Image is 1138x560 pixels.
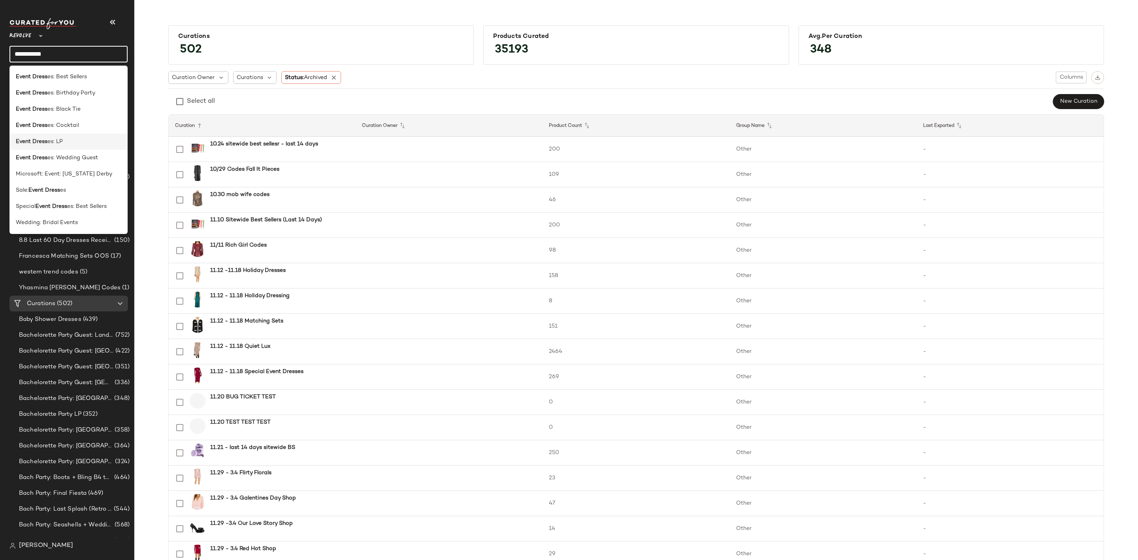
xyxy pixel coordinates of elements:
[1095,75,1100,80] img: svg%3e
[19,283,121,292] span: Yhasmina [PERSON_NAME] Codes
[487,36,536,64] span: 35193
[730,415,917,440] td: Other
[917,187,1104,213] td: -
[113,426,130,435] span: (358)
[16,121,47,130] b: Event Dress
[210,368,303,376] b: 11.12 - 11.18 Special Event Dresses
[917,288,1104,314] td: -
[730,137,917,162] td: Other
[917,137,1104,162] td: -
[917,390,1104,415] td: -
[917,115,1104,137] th: Last Exported
[19,441,113,451] span: Bachelorette Party: [GEOGRAPHIC_DATA]
[109,252,121,261] span: (17)
[917,238,1104,263] td: -
[19,426,113,435] span: Bachelorette Party: [GEOGRAPHIC_DATA]
[730,187,917,213] td: Other
[19,520,113,530] span: Bach Party: Seashells + Wedding Bells
[1060,98,1097,105] span: New Curation
[172,36,210,64] span: 502
[47,105,81,113] span: es: Black Tie
[16,73,47,81] b: Event Dress
[19,362,113,371] span: Bachelorette Party Guest: [GEOGRAPHIC_DATA]
[190,266,205,282] img: LOVF-WD4279_V1.jpg
[19,489,87,498] span: Bach Party: Final Fiesta
[16,89,47,97] b: Event Dress
[730,516,917,541] td: Other
[81,315,98,324] span: (439)
[543,213,729,238] td: 200
[19,236,113,245] span: 8.8 Last 60 Day Dresses Receipts Best-Sellers
[113,457,130,466] span: (324)
[730,238,917,263] td: Other
[113,378,130,387] span: (336)
[730,263,917,288] td: Other
[113,236,130,245] span: (150)
[917,162,1104,187] td: -
[47,121,79,130] span: es: Cocktail
[19,394,113,403] span: Bachelorette Party: [GEOGRAPHIC_DATA]
[543,440,729,466] td: 250
[113,362,130,371] span: (351)
[730,339,917,364] td: Other
[19,505,112,514] span: Bach Party: Last Splash (Retro [GEOGRAPHIC_DATA])
[16,219,78,227] span: Wedding: Bridal Events
[190,216,205,232] img: SUMR-WU65_V1.jpg
[210,216,322,224] b: 11.10 Sitewide Best Sellers (Last 14 Days)
[16,138,47,146] b: Event Dress
[113,520,130,530] span: (568)
[9,543,16,549] img: svg%3e
[543,466,729,491] td: 23
[304,75,327,81] span: Archived
[112,536,130,545] span: (380)
[81,410,98,419] span: (352)
[114,331,130,340] span: (752)
[917,415,1104,440] td: -
[113,441,130,451] span: (364)
[16,170,112,178] span: Microsoft: Event: [US_STATE] Derby
[210,494,296,502] b: 11.29 - 3.4 Galentines Day Shop
[190,292,205,307] img: SMAD-WD242_V1.jpg
[190,317,205,333] img: MALR-WK276_V1.jpg
[19,457,113,466] span: Bachelorette Party: [GEOGRAPHIC_DATA]
[543,339,729,364] td: 2464
[19,473,113,482] span: Bach Party: Boots + Bling B4 the Ring
[543,516,729,541] td: 14
[27,299,55,308] span: Curations
[67,202,107,211] span: es: Best Sellers
[917,263,1104,288] td: -
[917,440,1104,466] td: -
[210,519,293,528] b: 11.29 -3.4 Our Love Story Shop
[19,268,78,277] span: western trend codes
[210,140,318,148] b: 10.24 sitewide best sellesr - last 14 days
[730,115,917,137] th: Group Name
[60,186,66,194] span: es
[47,154,98,162] span: es: Wedding Guest
[190,368,205,383] img: BARD-WD445_V1.jpg
[543,288,729,314] td: 8
[19,347,114,356] span: Bachelorette Party Guest: [GEOGRAPHIC_DATA]
[190,443,205,459] img: LMME-WU5_V1.jpg
[47,89,95,97] span: es: Birthday Party
[543,263,729,288] td: 158
[47,73,87,81] span: es: Best Sellers
[55,299,72,308] span: (502)
[169,115,356,137] th: Curation
[190,190,205,206] img: LOVF-WS3027_V1.jpg
[19,315,81,324] span: Baby Shower Dresses
[210,342,271,351] b: 11.12 - 11.18 Quiet Lux
[730,491,917,516] td: Other
[730,314,917,339] td: Other
[28,186,60,194] b: Event Dress
[543,137,729,162] td: 200
[16,105,47,113] b: Event Dress
[730,466,917,491] td: Other
[210,190,269,199] b: 10.30 mob wife codes
[113,473,130,482] span: (464)
[16,186,28,194] span: Sale:
[210,469,271,477] b: 11.29 - 3.4 Flirty Florals
[210,393,276,401] b: 11.20 BUG TICKET TEST
[210,317,283,325] b: 11.12 - 11.18 Matching Sets
[19,252,109,261] span: Francesca Matching Sets OOS
[285,74,327,82] span: Status:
